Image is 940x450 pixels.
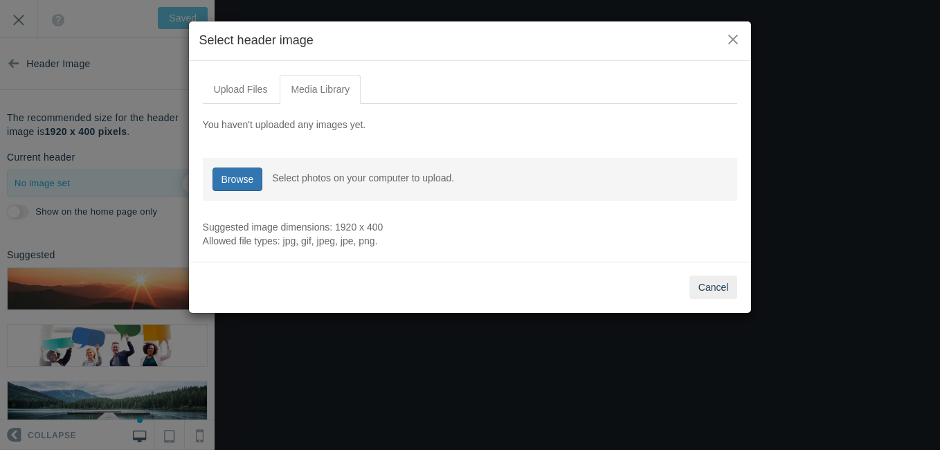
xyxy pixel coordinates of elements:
[203,235,378,246] span: Allowed file types: jpg, gif, jpeg, jpe, png.
[199,32,741,50] h4: Select header image
[203,118,738,132] p: You haven't uploaded any images yet.
[213,168,263,191] a: Browse
[203,222,383,233] span: Suggested image dimensions: 1920 x 400
[280,75,361,104] a: Media Library
[689,276,738,299] button: Cancel
[725,32,741,47] button: ×
[203,75,279,104] a: Upload Files
[272,172,454,183] span: Select photos on your computer to upload.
